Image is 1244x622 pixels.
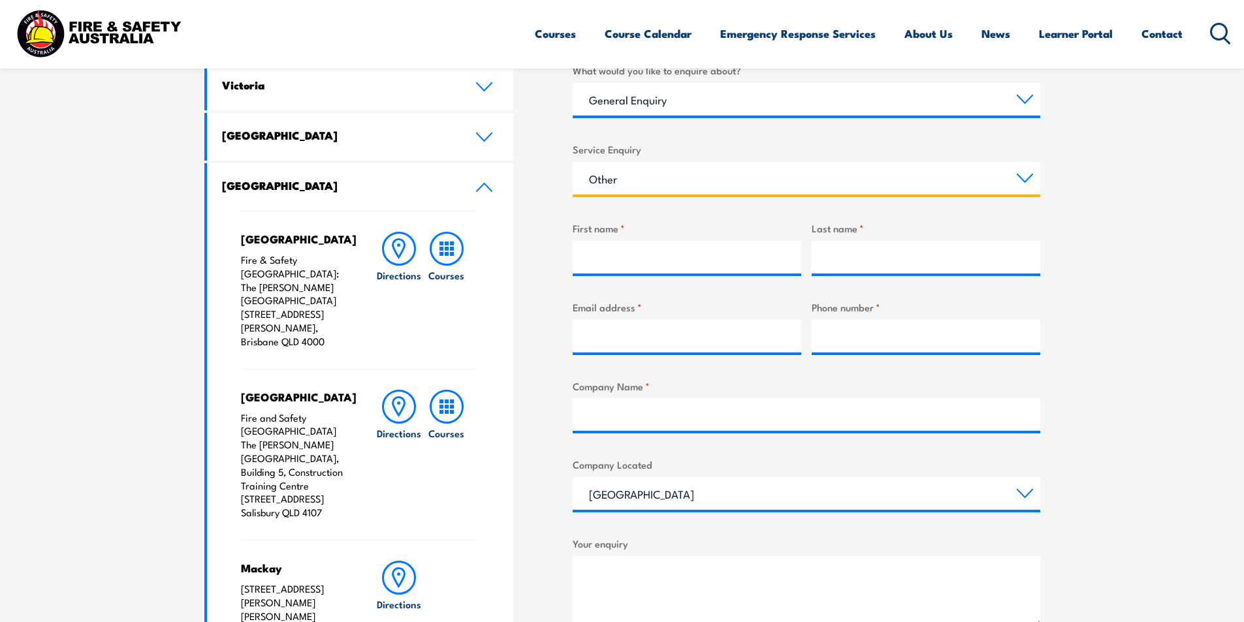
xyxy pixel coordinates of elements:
[573,300,801,315] label: Email address
[423,390,470,520] a: Courses
[423,232,470,349] a: Courses
[375,390,423,520] a: Directions
[981,16,1010,51] a: News
[377,268,421,282] h6: Directions
[241,390,350,404] h4: [GEOGRAPHIC_DATA]
[605,16,692,51] a: Course Calendar
[1141,16,1183,51] a: Contact
[573,457,1040,472] label: Company Located
[222,78,456,92] h4: Victoria
[535,16,576,51] a: Courses
[573,63,1040,78] label: What would you like to enquire about?
[222,178,456,193] h4: [GEOGRAPHIC_DATA]
[207,63,514,110] a: Victoria
[428,426,464,440] h6: Courses
[377,426,421,440] h6: Directions
[241,253,350,349] p: Fire & Safety [GEOGRAPHIC_DATA]: The [PERSON_NAME][GEOGRAPHIC_DATA] [STREET_ADDRESS][PERSON_NAME]...
[720,16,876,51] a: Emergency Response Services
[207,163,514,211] a: [GEOGRAPHIC_DATA]
[812,300,1040,315] label: Phone number
[241,561,350,575] h4: Mackay
[241,411,350,520] p: Fire and Safety [GEOGRAPHIC_DATA] The [PERSON_NAME][GEOGRAPHIC_DATA], Building 5, Construction Tr...
[207,113,514,161] a: [GEOGRAPHIC_DATA]
[573,536,1040,551] label: Your enquiry
[241,232,350,246] h4: [GEOGRAPHIC_DATA]
[375,232,423,349] a: Directions
[904,16,953,51] a: About Us
[428,268,464,282] h6: Courses
[573,221,801,236] label: First name
[1039,16,1113,51] a: Learner Portal
[222,128,456,142] h4: [GEOGRAPHIC_DATA]
[377,597,421,611] h6: Directions
[812,221,1040,236] label: Last name
[573,142,1040,157] label: Service Enquiry
[573,379,1040,394] label: Company Name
